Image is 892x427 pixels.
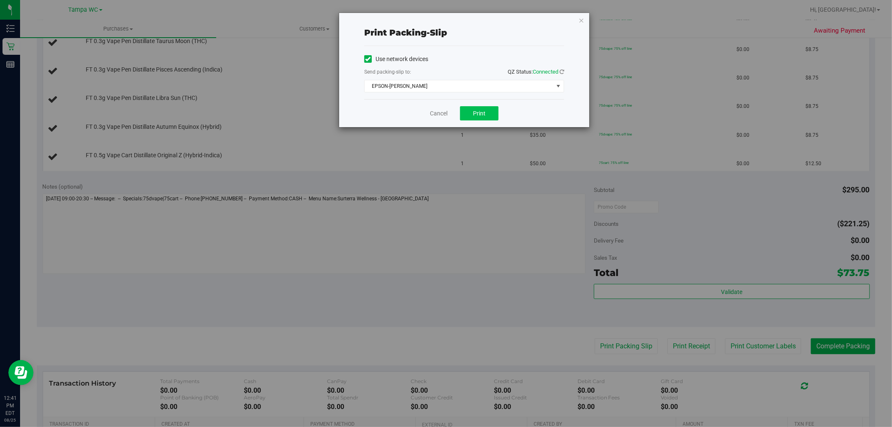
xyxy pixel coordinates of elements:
[460,106,498,120] button: Print
[473,110,486,117] span: Print
[533,69,558,75] span: Connected
[8,360,33,385] iframe: Resource center
[553,80,564,92] span: select
[365,80,553,92] span: EPSON-[PERSON_NAME]
[508,69,564,75] span: QZ Status:
[364,28,447,38] span: Print packing-slip
[364,55,428,64] label: Use network devices
[430,109,447,118] a: Cancel
[364,68,411,76] label: Send packing-slip to:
